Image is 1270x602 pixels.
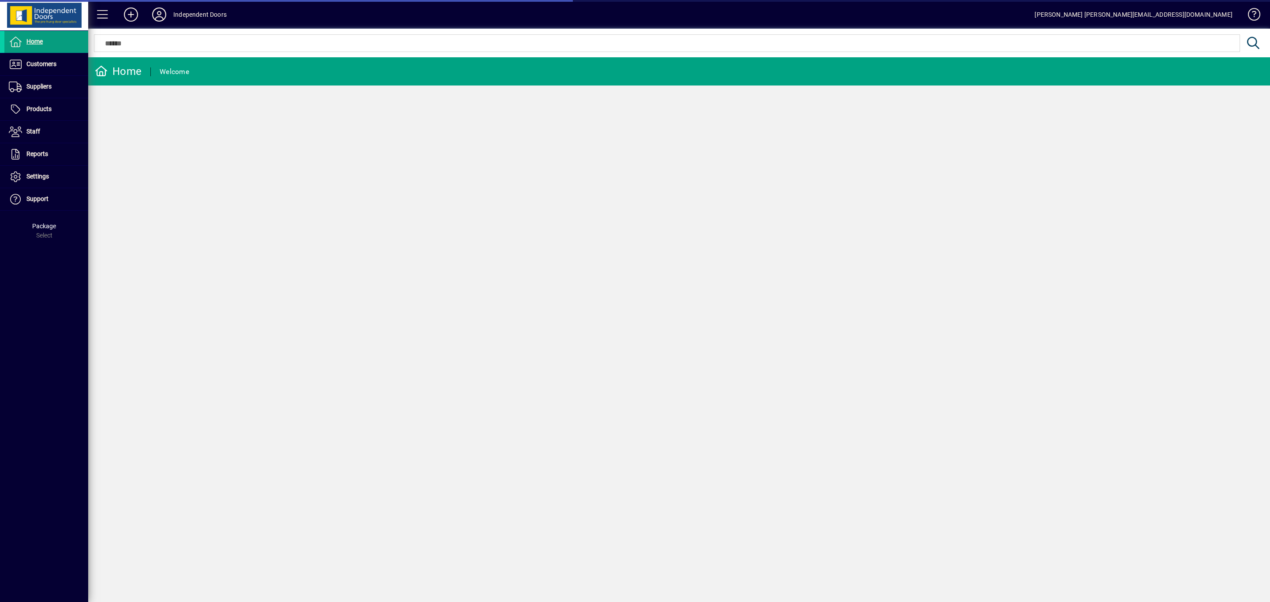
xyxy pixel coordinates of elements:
[4,98,88,120] a: Products
[26,83,52,90] span: Suppliers
[32,223,56,230] span: Package
[26,105,52,112] span: Products
[173,7,227,22] div: Independent Doors
[1035,7,1233,22] div: [PERSON_NAME] [PERSON_NAME][EMAIL_ADDRESS][DOMAIN_NAME]
[26,173,49,180] span: Settings
[4,143,88,165] a: Reports
[4,76,88,98] a: Suppliers
[26,195,49,202] span: Support
[4,53,88,75] a: Customers
[26,150,48,157] span: Reports
[160,65,189,79] div: Welcome
[145,7,173,22] button: Profile
[26,38,43,45] span: Home
[26,128,40,135] span: Staff
[117,7,145,22] button: Add
[4,121,88,143] a: Staff
[4,188,88,210] a: Support
[95,64,142,78] div: Home
[26,60,56,67] span: Customers
[1241,2,1259,30] a: Knowledge Base
[4,166,88,188] a: Settings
